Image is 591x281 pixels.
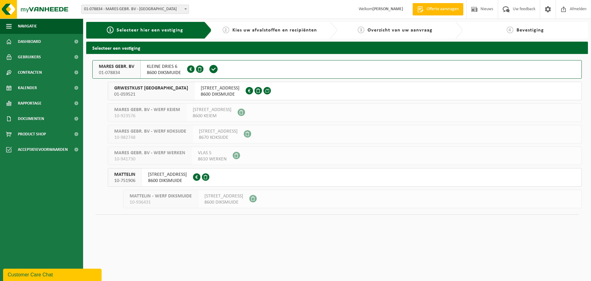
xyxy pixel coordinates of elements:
span: Dashboard [18,34,41,49]
span: 10-982748 [114,134,186,141]
span: [STREET_ADDRESS] [201,85,239,91]
span: GRWESTKUST [GEOGRAPHIC_DATA] [114,85,188,91]
span: 8600 DIKSMUIDE [204,199,243,205]
span: 8600 DIKSMUIDE [201,91,239,97]
span: [STREET_ADDRESS] [148,171,187,178]
span: MATTELIN [114,171,135,178]
span: 10-936431 [130,199,192,205]
span: Kies uw afvalstoffen en recipiënten [232,28,317,33]
span: Navigatie [18,19,37,34]
span: Overzicht van uw aanvraag [368,28,432,33]
span: MARES GEBR. BV - WERF KOKSIJDE [114,128,186,134]
span: 01-078834 - MARES GEBR. BV - DIKSMUIDE [81,5,189,14]
strong: [PERSON_NAME] [372,7,403,11]
span: Gebruikers [18,49,41,65]
button: MARES GEBR. BV 01-078834 KLEINE DRIES 68600 DIKSMUIDE [92,60,582,79]
span: MATTELIN - WERF DIKSMUIDE [130,193,192,199]
span: Acceptatievoorwaarden [18,142,68,157]
span: 01-059521 [114,91,188,97]
span: 4 [507,27,513,33]
span: 1 [107,27,114,33]
span: Documenten [18,111,44,126]
span: 8670 KOKSIJDE [199,134,238,141]
span: MARES GEBR. BV [99,64,134,70]
button: GRWESTKUST [GEOGRAPHIC_DATA] 01-059521 [STREET_ADDRESS]8600 DIKSMUIDE [108,82,582,100]
span: 8600 KEIEM [193,113,231,119]
span: MARES GEBR. BV - WERF WERKEN [114,150,185,156]
span: [STREET_ADDRESS] [204,193,243,199]
span: KLEINE DRIES 6 [147,64,181,70]
span: MARES GEBR. BV - WERF KEIEM [114,107,180,113]
span: 01-078834 [99,70,134,76]
span: 01-078834 - MARES GEBR. BV - DIKSMUIDE [82,5,189,14]
span: Bevestiging [517,28,544,33]
span: 8600 DIKSMUIDE [148,178,187,184]
span: Offerte aanvragen [425,6,460,12]
span: 2 [223,27,229,33]
span: 3 [358,27,364,33]
h2: Selecteer een vestiging [86,42,588,54]
span: Rapportage [18,96,42,111]
span: 10-941730 [114,156,185,162]
span: 10-923576 [114,113,180,119]
span: 8610 WERKEN [198,156,227,162]
span: Product Shop [18,126,46,142]
button: MATTELIN 10-751906 [STREET_ADDRESS]8600 DIKSMUIDE [108,168,582,187]
span: Kalender [18,80,37,96]
iframe: chat widget [3,267,103,281]
span: [STREET_ADDRESS] [193,107,231,113]
span: 8600 DIKSMUIDE [147,70,181,76]
span: 10-751906 [114,178,135,184]
span: [STREET_ADDRESS] [199,128,238,134]
a: Offerte aanvragen [412,3,463,15]
span: VLAS 5 [198,150,227,156]
span: Selecteer hier een vestiging [117,28,183,33]
span: Contracten [18,65,42,80]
